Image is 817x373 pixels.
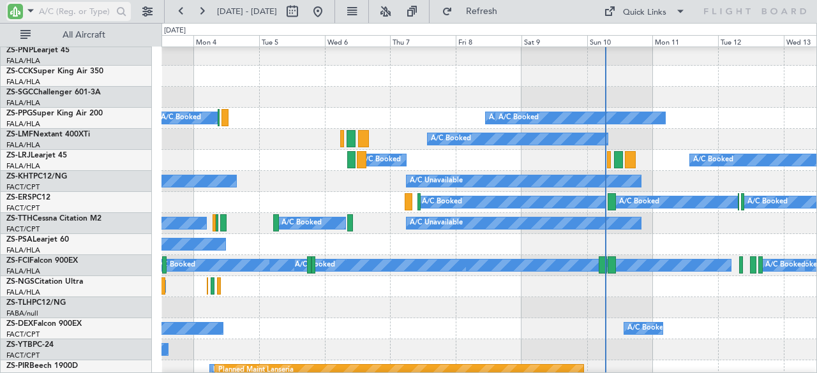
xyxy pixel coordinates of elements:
[6,89,33,96] span: ZS-SGC
[436,1,513,22] button: Refresh
[6,257,29,265] span: ZS-FCI
[6,215,33,223] span: ZS-TTH
[6,309,38,318] a: FABA/null
[325,35,391,47] div: Wed 6
[6,152,31,159] span: ZS-LRJ
[765,256,806,275] div: A/C Booked
[6,278,34,286] span: ZS-NGS
[6,110,103,117] a: ZS-PPGSuper King Air 200
[6,362,78,370] a: ZS-PIRBeech 1900D
[456,35,521,47] div: Fri 8
[6,299,66,307] a: ZS-TLHPC12/NG
[6,131,33,138] span: ZS-LMF
[422,193,462,212] div: A/C Booked
[6,267,40,276] a: FALA/HLA
[6,161,40,171] a: FALA/HLA
[619,193,659,212] div: A/C Booked
[6,140,40,150] a: FALA/HLA
[6,224,40,234] a: FACT/CPT
[6,47,70,54] a: ZS-PNPLearjet 45
[155,256,195,275] div: A/C Booked
[489,108,529,128] div: A/C Booked
[39,2,112,21] input: A/C (Reg. or Type)
[623,6,666,19] div: Quick Links
[587,35,653,47] div: Sun 10
[6,351,40,360] a: FACT/CPT
[281,214,322,233] div: A/C Booked
[6,110,33,117] span: ZS-PPG
[410,214,463,233] div: A/C Unavailable
[259,35,325,47] div: Tue 5
[747,193,788,212] div: A/C Booked
[627,319,668,338] div: A/C Booked
[6,362,29,370] span: ZS-PIR
[161,108,201,128] div: A/C Booked
[217,6,277,17] span: [DATE] - [DATE]
[652,35,718,47] div: Mon 11
[295,256,335,275] div: A/C Booked
[390,35,456,47] div: Thu 7
[6,89,101,96] a: ZS-SGCChallenger 601-3A
[6,68,33,75] span: ZS-CCK
[361,150,401,170] div: A/C Booked
[6,56,40,66] a: FALA/HLA
[6,194,32,201] span: ZS-ERS
[455,7,509,16] span: Refresh
[6,119,40,129] a: FALA/HLA
[6,299,32,307] span: ZS-TLH
[6,98,40,108] a: FALA/HLA
[33,31,135,40] span: All Aircraft
[6,288,40,297] a: FALA/HLA
[6,68,103,75] a: ZS-CCKSuper King Air 350
[693,150,733,170] div: A/C Booked
[14,25,139,45] button: All Aircraft
[718,35,784,47] div: Tue 12
[498,108,539,128] div: A/C Booked
[6,341,33,349] span: ZS-YTB
[6,194,50,201] a: ZS-ERSPC12
[164,26,186,36] div: [DATE]
[6,152,67,159] a: ZS-LRJLearjet 45
[6,245,40,255] a: FALA/HLA
[6,47,33,54] span: ZS-PNP
[431,129,471,149] div: A/C Booked
[6,320,33,328] span: ZS-DEX
[6,173,33,180] span: ZS-KHT
[6,236,69,244] a: ZS-PSALearjet 60
[6,330,40,339] a: FACT/CPT
[6,173,67,180] a: ZS-KHTPC12/NG
[6,203,40,213] a: FACT/CPT
[6,320,82,328] a: ZS-DEXFalcon 900EX
[6,341,54,349] a: ZS-YTBPC-24
[6,131,90,138] a: ZS-LMFNextant 400XTi
[410,172,463,191] div: A/C Unavailable
[521,35,587,47] div: Sat 9
[6,182,40,192] a: FACT/CPT
[193,35,259,47] div: Mon 4
[6,77,40,87] a: FALA/HLA
[6,257,78,265] a: ZS-FCIFalcon 900EX
[597,1,692,22] button: Quick Links
[6,236,33,244] span: ZS-PSA
[6,278,83,286] a: ZS-NGSCitation Ultra
[6,215,101,223] a: ZS-TTHCessna Citation M2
